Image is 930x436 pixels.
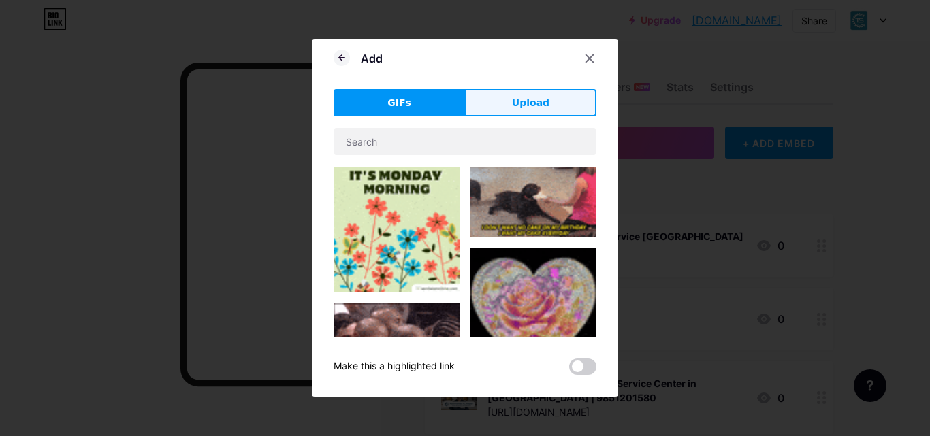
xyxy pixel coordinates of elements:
div: Make this a highlighted link [334,358,455,375]
input: Search [334,128,596,155]
div: Add [361,50,383,67]
img: Gihpy [470,248,596,374]
span: Upload [512,96,549,110]
img: Gihpy [470,167,596,237]
button: GIFs [334,89,465,116]
img: Gihpy [334,303,460,404]
span: GIFs [387,96,411,110]
img: Gihpy [334,167,460,292]
button: Upload [465,89,596,116]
